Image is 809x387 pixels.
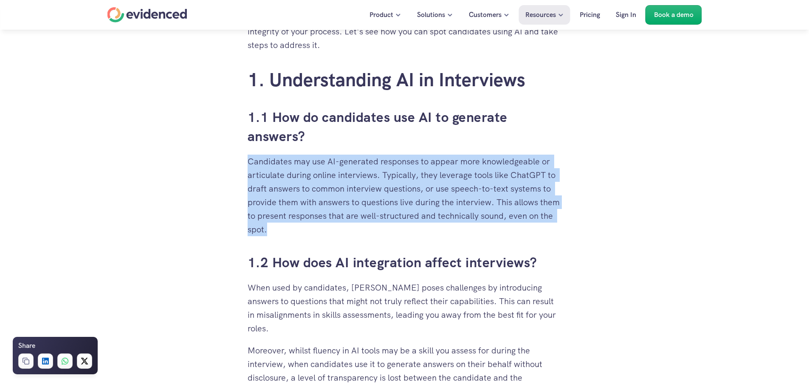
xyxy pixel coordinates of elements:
[417,9,445,20] p: Solutions
[248,108,511,145] a: 1.1 How do candidates use AI to generate answers?
[573,5,606,25] a: Pricing
[609,5,643,25] a: Sign In
[248,68,525,92] a: 1. Understanding AI in Interviews
[616,9,636,20] p: Sign In
[654,9,693,20] p: Book a demo
[248,155,562,236] p: Candidates may use AI-generated responses to appear more knowledgeable or articulate during onlin...
[469,9,502,20] p: Customers
[107,7,187,23] a: Home
[369,9,393,20] p: Product
[248,281,562,335] p: When used by candidates, [PERSON_NAME] poses challenges by introducing answers to questions that ...
[18,340,35,351] h6: Share
[580,9,600,20] p: Pricing
[525,9,556,20] p: Resources
[646,5,702,25] a: Book a demo
[248,254,537,271] a: 1.2 How does AI integration affect interviews?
